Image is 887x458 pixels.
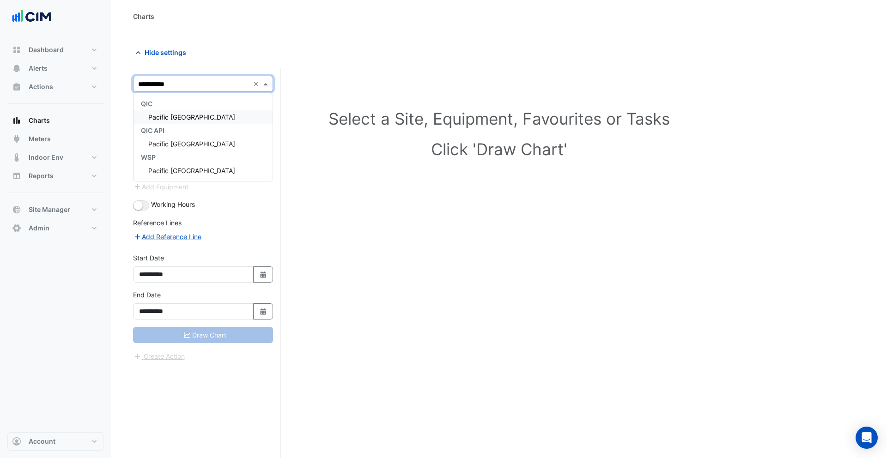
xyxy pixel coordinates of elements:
span: Pacific [GEOGRAPHIC_DATA] [148,113,235,121]
span: QIC API [141,127,164,134]
app-icon: Meters [12,134,21,144]
span: Hide settings [145,48,186,57]
button: Reports [7,167,103,185]
button: Site Manager [7,200,103,219]
span: Charts [29,116,50,125]
app-icon: Admin [12,223,21,233]
span: Clear [253,79,261,89]
button: Dashboard [7,41,103,59]
span: QIC [141,100,152,108]
div: Open Intercom Messenger [856,427,878,449]
app-icon: Reports [12,171,21,181]
ng-dropdown-panel: Options list [133,93,273,181]
fa-icon: Select Date [259,271,267,278]
button: Account [7,432,103,451]
span: Pacific [GEOGRAPHIC_DATA] [148,140,235,148]
label: Reference Lines [133,218,182,228]
app-icon: Site Manager [12,205,21,214]
button: Hide settings [133,44,192,60]
span: Pacific [GEOGRAPHIC_DATA] [148,167,235,175]
span: Meters [29,134,51,144]
app-icon: Actions [12,82,21,91]
button: Indoor Env [7,148,103,167]
button: Admin [7,219,103,237]
app-icon: Charts [12,116,21,125]
button: Add Reference Line [133,231,202,242]
span: WSP [141,153,156,161]
fa-icon: Select Date [259,307,267,315]
button: Charts [7,111,103,130]
span: Dashboard [29,45,64,54]
label: End Date [133,290,161,300]
span: Alerts [29,64,48,73]
span: Indoor Env [29,153,63,162]
div: Charts [133,12,154,21]
h1: Select a Site, Equipment, Favourites or Tasks [153,109,844,128]
span: Working Hours [151,200,195,208]
app-escalated-ticket-create-button: Please correct errors first [133,351,185,359]
span: Account [29,437,55,446]
app-icon: Alerts [12,64,21,73]
h1: Click 'Draw Chart' [153,139,844,159]
app-icon: Indoor Env [12,153,21,162]
span: Actions [29,82,53,91]
img: Company Logo [11,7,53,26]
label: Start Date [133,253,164,263]
button: Alerts [7,59,103,78]
span: Site Manager [29,205,70,214]
button: Actions [7,78,103,96]
app-icon: Dashboard [12,45,21,54]
span: Reports [29,171,54,181]
span: Admin [29,223,49,233]
button: Meters [7,130,103,148]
